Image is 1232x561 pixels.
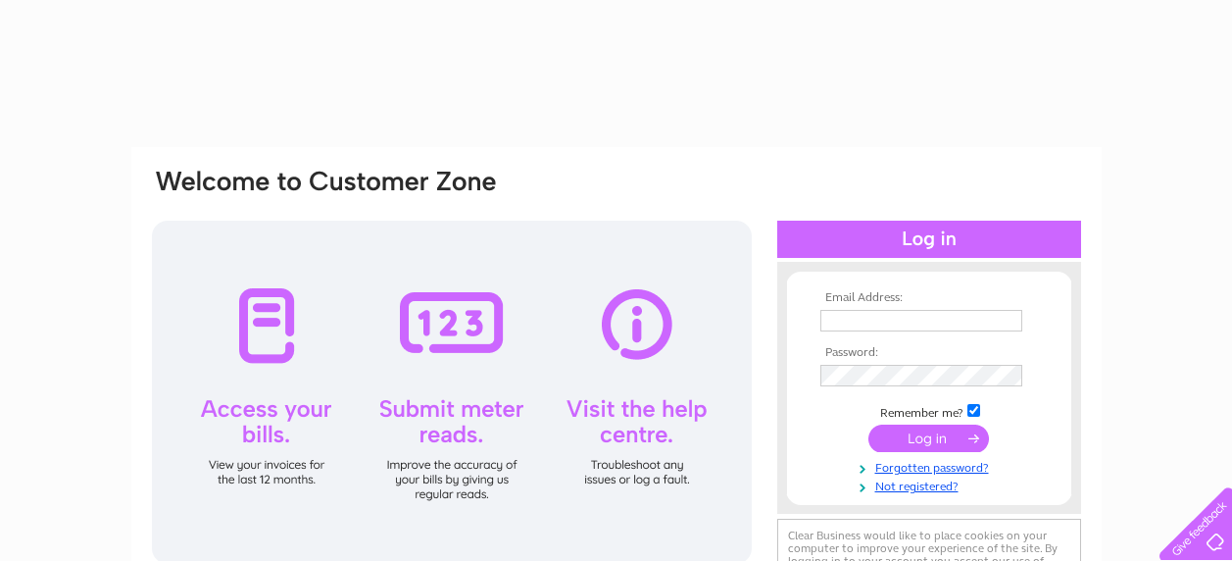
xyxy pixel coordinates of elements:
th: Email Address: [815,291,1043,305]
a: Forgotten password? [820,457,1043,476]
a: Not registered? [820,476,1043,494]
th: Password: [815,346,1043,360]
td: Remember me? [815,401,1043,421]
input: Submit [868,425,989,452]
